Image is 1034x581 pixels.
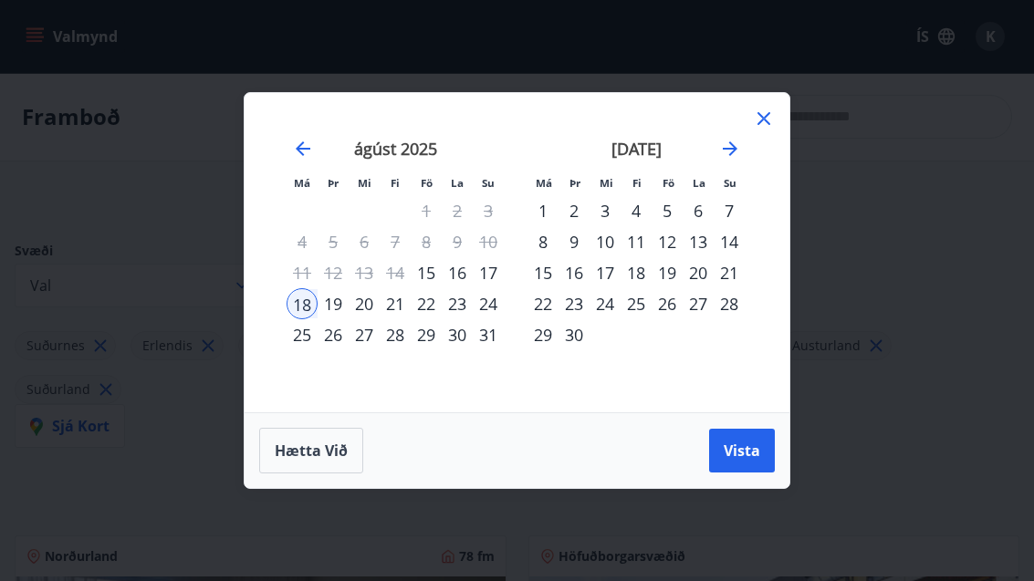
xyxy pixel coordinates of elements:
[683,257,714,288] div: 20
[294,176,310,190] small: Má
[473,226,504,257] td: Not available. sunnudagur, 10. ágúst 2025
[683,226,714,257] div: 13
[318,319,349,350] div: 26
[328,176,339,190] small: Þr
[693,176,705,190] small: La
[275,441,348,461] span: Hætta við
[559,319,590,350] td: Choose þriðjudagur, 30. september 2025 as your check-out date. It’s available.
[421,176,433,190] small: Fö
[318,288,349,319] td: Choose þriðjudagur, 19. ágúst 2025 as your check-out date. It’s available.
[411,226,442,257] td: Not available. föstudagur, 8. ágúst 2025
[318,257,349,288] td: Not available. þriðjudagur, 12. ágúst 2025
[287,257,318,288] td: Not available. mánudagur, 11. ágúst 2025
[318,226,349,257] td: Not available. þriðjudagur, 5. ágúst 2025
[590,288,621,319] div: 24
[442,226,473,257] td: Not available. laugardagur, 9. ágúst 2025
[411,288,442,319] td: Choose föstudagur, 22. ágúst 2025 as your check-out date. It’s available.
[559,195,590,226] td: Choose þriðjudagur, 2. september 2025 as your check-out date. It’s available.
[380,319,411,350] div: 28
[349,319,380,350] td: Choose miðvikudagur, 27. ágúst 2025 as your check-out date. It’s available.
[611,138,662,160] strong: [DATE]
[527,226,559,257] td: Choose mánudagur, 8. september 2025 as your check-out date. It’s available.
[349,319,380,350] div: 27
[318,288,349,319] div: 19
[559,288,590,319] div: 23
[621,226,652,257] div: 11
[527,319,559,350] div: 29
[652,195,683,226] div: 5
[287,288,318,319] td: Selected as start date. mánudagur, 18. ágúst 2025
[652,288,683,319] div: 26
[714,288,745,319] td: Choose sunnudagur, 28. september 2025 as your check-out date. It’s available.
[527,257,559,288] div: 15
[621,288,652,319] td: Choose fimmtudagur, 25. september 2025 as your check-out date. It’s available.
[683,288,714,319] td: Choose laugardagur, 27. september 2025 as your check-out date. It’s available.
[652,195,683,226] td: Choose föstudagur, 5. september 2025 as your check-out date. It’s available.
[349,226,380,257] td: Not available. miðvikudagur, 6. ágúst 2025
[600,176,613,190] small: Mi
[527,195,559,226] td: Choose mánudagur, 1. september 2025 as your check-out date. It’s available.
[482,176,495,190] small: Su
[318,319,349,350] td: Choose þriðjudagur, 26. ágúst 2025 as your check-out date. It’s available.
[473,319,504,350] td: Choose sunnudagur, 31. ágúst 2025 as your check-out date. It’s available.
[621,195,652,226] td: Choose fimmtudagur, 4. september 2025 as your check-out date. It’s available.
[683,257,714,288] td: Choose laugardagur, 20. september 2025 as your check-out date. It’s available.
[590,257,621,288] div: 17
[411,288,442,319] div: 22
[287,319,318,350] td: Choose mánudagur, 25. ágúst 2025 as your check-out date. It’s available.
[287,288,318,319] div: 18
[349,257,380,288] td: Not available. miðvikudagur, 13. ágúst 2025
[590,195,621,226] td: Choose miðvikudagur, 3. september 2025 as your check-out date. It’s available.
[652,288,683,319] td: Choose föstudagur, 26. september 2025 as your check-out date. It’s available.
[714,195,745,226] td: Choose sunnudagur, 7. september 2025 as your check-out date. It’s available.
[683,226,714,257] td: Choose laugardagur, 13. september 2025 as your check-out date. It’s available.
[663,176,674,190] small: Fö
[287,319,318,350] div: 25
[411,257,442,288] td: Choose föstudagur, 15. ágúst 2025 as your check-out date. It’s available.
[621,226,652,257] td: Choose fimmtudagur, 11. september 2025 as your check-out date. It’s available.
[724,176,736,190] small: Su
[380,288,411,319] div: 21
[621,195,652,226] div: 4
[411,319,442,350] div: 29
[621,257,652,288] td: Choose fimmtudagur, 18. september 2025 as your check-out date. It’s available.
[473,288,504,319] div: 24
[652,226,683,257] td: Choose föstudagur, 12. september 2025 as your check-out date. It’s available.
[259,428,363,473] button: Hætta við
[473,319,504,350] div: 31
[527,288,559,319] div: 22
[527,226,559,257] div: 8
[559,288,590,319] td: Choose þriðjudagur, 23. september 2025 as your check-out date. It’s available.
[442,257,473,288] div: 16
[536,176,552,190] small: Má
[473,195,504,226] td: Not available. sunnudagur, 3. ágúst 2025
[709,429,775,472] button: Vista
[354,138,437,160] strong: ágúst 2025
[714,226,745,257] td: Choose sunnudagur, 14. september 2025 as your check-out date. It’s available.
[714,257,745,288] div: 21
[411,319,442,350] td: Choose föstudagur, 29. ágúst 2025 as your check-out date. It’s available.
[266,115,768,390] div: Calendar
[527,319,559,350] td: Choose mánudagur, 29. september 2025 as your check-out date. It’s available.
[559,257,590,288] div: 16
[559,257,590,288] td: Choose þriðjudagur, 16. september 2025 as your check-out date. It’s available.
[451,176,464,190] small: La
[683,195,714,226] div: 6
[442,319,473,350] div: 30
[442,288,473,319] div: 23
[683,195,714,226] td: Choose laugardagur, 6. september 2025 as your check-out date. It’s available.
[559,226,590,257] td: Choose þriðjudagur, 9. september 2025 as your check-out date. It’s available.
[590,226,621,257] td: Choose miðvikudagur, 10. september 2025 as your check-out date. It’s available.
[380,288,411,319] td: Choose fimmtudagur, 21. ágúst 2025 as your check-out date. It’s available.
[683,288,714,319] div: 27
[590,195,621,226] div: 3
[621,288,652,319] div: 25
[714,226,745,257] div: 14
[714,257,745,288] td: Choose sunnudagur, 21. september 2025 as your check-out date. It’s available.
[411,195,442,226] td: Not available. föstudagur, 1. ágúst 2025
[632,176,642,190] small: Fi
[380,319,411,350] td: Choose fimmtudagur, 28. ágúst 2025 as your check-out date. It’s available.
[569,176,580,190] small: Þr
[652,226,683,257] div: 12
[724,441,760,461] span: Vista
